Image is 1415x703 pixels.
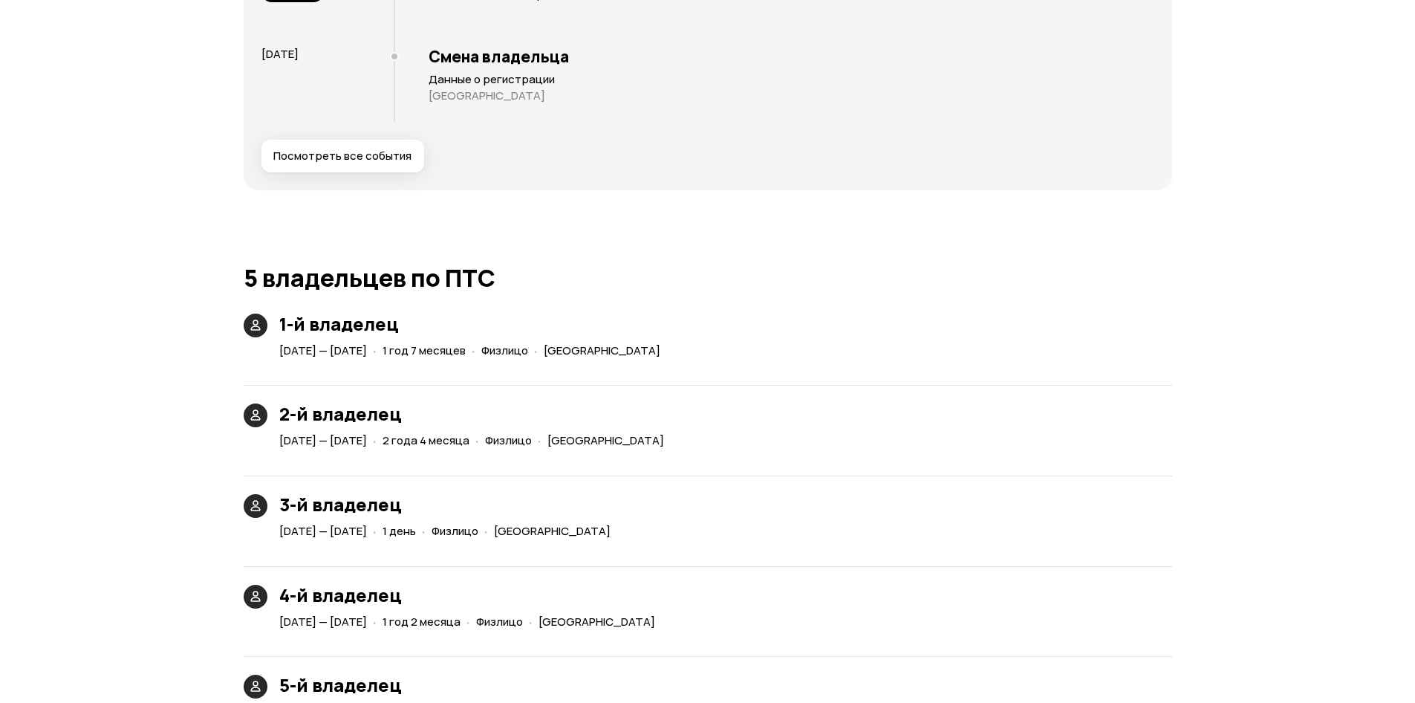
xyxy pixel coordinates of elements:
[383,614,461,629] span: 1 год 2 месяца
[481,343,528,358] span: Физлицо
[539,614,655,629] span: [GEOGRAPHIC_DATA]
[429,88,1154,103] p: [GEOGRAPHIC_DATA]
[261,46,299,62] span: [DATE]
[279,585,661,606] h3: 4-й владелец
[534,338,538,363] span: ·
[476,614,523,629] span: Физлицо
[373,519,377,543] span: ·
[279,614,367,629] span: [DATE] — [DATE]
[279,675,619,696] h3: 5-й владелец
[466,609,470,634] span: ·
[432,523,478,539] span: Физлицо
[429,72,1154,87] p: Данные о регистрации
[422,519,426,543] span: ·
[544,343,660,358] span: [GEOGRAPHIC_DATA]
[429,47,1154,66] h3: Смена владельца
[279,404,670,424] h3: 2-й владелец
[273,149,412,163] span: Посмотреть все события
[244,265,1172,291] h1: 5 владельцев по ПТС
[373,428,377,453] span: ·
[494,523,611,539] span: [GEOGRAPHIC_DATA]
[538,428,541,453] span: ·
[472,338,475,363] span: ·
[485,433,532,448] span: Физлицо
[529,609,533,634] span: ·
[373,609,377,634] span: ·
[279,343,367,358] span: [DATE] — [DATE]
[383,343,466,358] span: 1 год 7 месяцев
[279,523,367,539] span: [DATE] — [DATE]
[383,523,416,539] span: 1 день
[279,433,367,448] span: [DATE] — [DATE]
[373,338,377,363] span: ·
[279,494,617,515] h3: 3-й владелец
[383,433,469,448] span: 2 года 4 месяца
[475,428,479,453] span: ·
[261,140,424,172] button: Посмотреть все события
[484,519,488,543] span: ·
[279,314,666,334] h3: 1-й владелец
[547,433,664,448] span: [GEOGRAPHIC_DATA]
